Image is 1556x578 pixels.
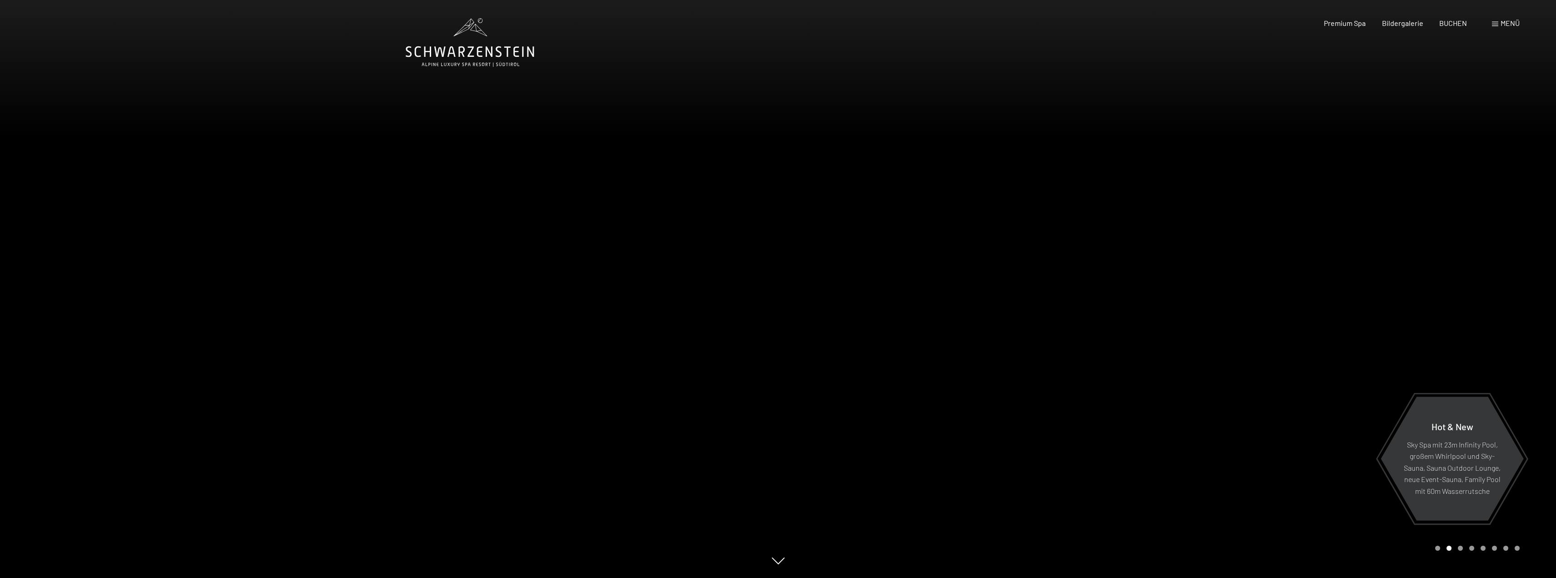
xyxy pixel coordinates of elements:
[1481,546,1486,551] div: Carousel Page 5
[1439,19,1467,27] a: BUCHEN
[1469,546,1474,551] div: Carousel Page 4
[1382,19,1423,27] a: Bildergalerie
[1501,19,1520,27] span: Menü
[1492,546,1497,551] div: Carousel Page 6
[1435,546,1440,551] div: Carousel Page 1
[1447,546,1452,551] div: Carousel Page 2 (Current Slide)
[1515,546,1520,551] div: Carousel Page 8
[1432,546,1520,551] div: Carousel Pagination
[1432,421,1473,432] span: Hot & New
[1324,19,1366,27] a: Premium Spa
[1380,396,1524,521] a: Hot & New Sky Spa mit 23m Infinity Pool, großem Whirlpool und Sky-Sauna, Sauna Outdoor Lounge, ne...
[1458,546,1463,551] div: Carousel Page 3
[1503,546,1508,551] div: Carousel Page 7
[1403,438,1501,497] p: Sky Spa mit 23m Infinity Pool, großem Whirlpool und Sky-Sauna, Sauna Outdoor Lounge, neue Event-S...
